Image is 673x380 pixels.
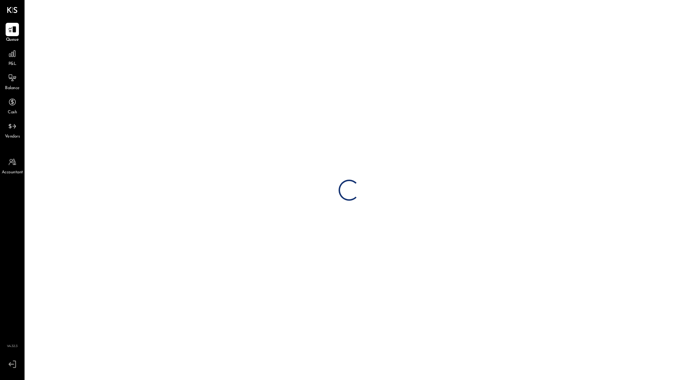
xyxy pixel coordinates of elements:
a: Cash [0,95,24,116]
a: Balance [0,71,24,92]
span: Balance [5,85,20,92]
a: Accountant [0,155,24,176]
span: P&L [8,61,16,67]
span: Accountant [2,169,23,176]
span: Cash [8,109,17,116]
a: Vendors [0,120,24,140]
span: Vendors [5,134,20,140]
a: Queue [0,23,24,43]
span: Queue [6,37,19,43]
a: P&L [0,47,24,67]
